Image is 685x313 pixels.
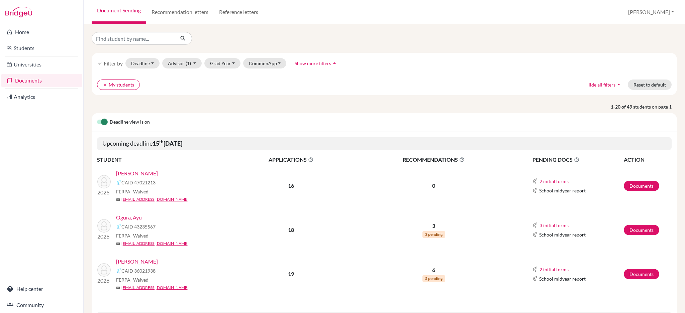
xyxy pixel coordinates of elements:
[1,58,82,71] a: Universities
[1,74,82,87] a: Documents
[1,298,82,312] a: Community
[352,222,516,230] p: 3
[352,182,516,190] p: 0
[121,285,189,291] a: [EMAIL_ADDRESS][DOMAIN_NAME]
[532,232,538,237] img: Common App logo
[97,219,111,232] img: Ogura, Ayu
[532,267,538,272] img: Common App logo
[116,169,158,177] a: [PERSON_NAME]
[97,263,111,277] img: Teoh, Samuel
[97,232,111,241] p: 2026
[97,155,231,164] th: STUDENT
[615,81,622,88] i: arrow_drop_up
[97,137,672,150] h5: Upcoming deadline
[162,58,202,68] button: Advisor(1)
[532,222,538,228] img: Common App logo
[624,269,659,279] a: Documents
[116,198,120,202] span: mail
[352,266,516,274] p: 6
[633,103,677,110] span: students on page 1
[121,179,156,186] span: CAID 47021213
[532,178,538,184] img: Common App logo
[121,196,189,202] a: [EMAIL_ADDRESS][DOMAIN_NAME]
[539,231,586,238] span: School midyear report
[121,241,189,247] a: [EMAIL_ADDRESS][DOMAIN_NAME]
[116,276,149,283] span: FERPA
[186,60,191,66] span: (1)
[288,226,294,233] b: 18
[611,103,633,110] strong: 1-20 of 49
[532,188,538,193] img: Common App logo
[153,140,182,147] b: 15 [DATE]
[104,60,123,66] span: Filter by
[92,32,175,45] input: Find student by name...
[624,181,659,191] a: Documents
[295,60,331,66] span: Show more filters
[97,188,111,196] p: 2026
[116,232,149,239] span: FERPA
[624,225,659,235] a: Documents
[288,182,294,189] b: 16
[231,156,351,164] span: APPLICATIONS
[422,231,445,238] span: 3 pending
[130,277,149,283] span: - Waived
[116,188,149,195] span: FERPA
[1,41,82,55] a: Students
[422,275,445,282] span: 5 pending
[116,258,158,266] a: [PERSON_NAME]
[5,7,32,17] img: Bridge-U
[539,177,569,185] button: 2 initial forms
[581,80,628,90] button: Hide all filtersarrow_drop_up
[331,60,338,66] i: arrow_drop_up
[97,80,140,90] button: clearMy students
[1,25,82,39] a: Home
[625,6,677,18] button: [PERSON_NAME]
[125,58,160,68] button: Deadline
[532,156,623,164] span: PENDING DOCS
[121,223,156,230] span: CAID 43235567
[103,83,107,87] i: clear
[97,175,111,188] img: Lin, Jolie
[243,58,287,68] button: CommonApp
[116,180,121,185] img: Common App logo
[116,242,120,246] span: mail
[121,267,156,274] span: CAID 36021938
[539,266,569,273] button: 2 initial forms
[116,268,121,274] img: Common App logo
[110,118,150,126] span: Deadline view is on
[1,90,82,104] a: Analytics
[289,58,344,68] button: Show more filtersarrow_drop_up
[130,189,149,194] span: - Waived
[352,156,516,164] span: RECOMMENDATIONS
[97,60,102,66] i: filter_list
[97,277,111,285] p: 2026
[1,282,82,296] a: Help center
[204,58,240,68] button: Grad Year
[130,233,149,239] span: - Waived
[532,276,538,281] img: Common App logo
[116,286,120,290] span: mail
[539,275,586,282] span: School midyear report
[288,271,294,277] b: 19
[623,155,672,164] th: ACTION
[586,82,615,88] span: Hide all filters
[539,221,569,229] button: 3 initial forms
[116,213,142,221] a: Ogura, Ayu
[159,139,164,144] sup: th
[628,80,672,90] button: Reset to default
[116,224,121,229] img: Common App logo
[539,187,586,194] span: School midyear report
